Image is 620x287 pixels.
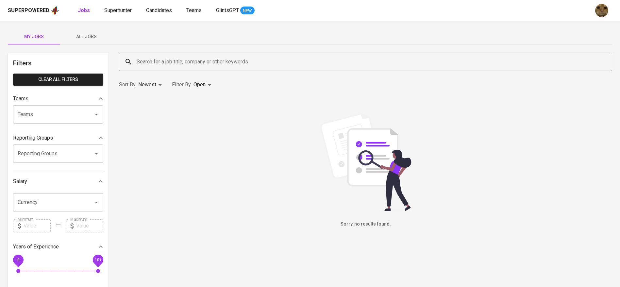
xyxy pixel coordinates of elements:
[78,7,90,13] b: Jobs
[13,58,103,68] h6: Filters
[92,149,101,158] button: Open
[216,7,255,15] a: GlintsGPT NEW
[193,79,213,91] div: Open
[64,33,109,41] span: All Jobs
[13,74,103,86] button: Clear All filters
[92,110,101,119] button: Open
[216,7,239,13] span: GlintsGPT
[317,113,415,211] img: file_searching.svg
[146,7,172,13] span: Candidates
[78,7,91,15] a: Jobs
[13,175,103,188] div: Salary
[193,81,206,88] span: Open
[240,8,255,14] span: NEW
[138,81,156,89] p: Newest
[12,33,56,41] span: My Jobs
[51,6,59,15] img: app logo
[146,7,173,15] a: Candidates
[595,4,608,17] img: ec6c0910-f960-4a00-a8f8-c5744e41279e.jpg
[94,257,101,262] span: 10+
[17,257,19,262] span: 0
[138,79,164,91] div: Newest
[104,7,133,15] a: Superhunter
[186,7,203,15] a: Teams
[104,7,132,13] span: Superhunter
[13,95,28,103] p: Teams
[8,7,49,14] div: Superpowered
[13,243,59,251] p: Years of Experience
[172,81,191,89] p: Filter By
[13,240,103,253] div: Years of Experience
[13,134,53,142] p: Reporting Groups
[92,198,101,207] button: Open
[13,92,103,105] div: Teams
[186,7,202,13] span: Teams
[13,177,27,185] p: Salary
[8,6,59,15] a: Superpoweredapp logo
[24,219,51,232] input: Value
[119,81,136,89] p: Sort By
[13,131,103,144] div: Reporting Groups
[119,221,612,228] h6: Sorry, no results found.
[18,76,98,84] span: Clear All filters
[76,219,103,232] input: Value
